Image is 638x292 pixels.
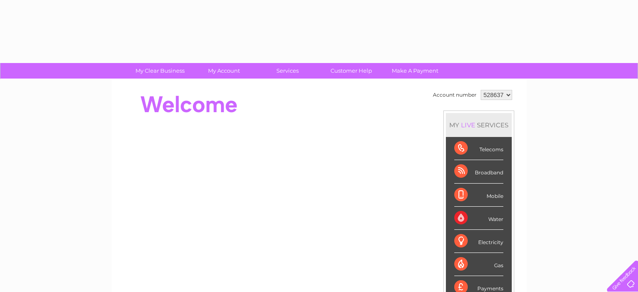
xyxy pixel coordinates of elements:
[454,253,503,276] div: Gas
[446,113,512,137] div: MY SERVICES
[454,184,503,207] div: Mobile
[454,207,503,230] div: Water
[454,230,503,253] div: Electricity
[317,63,386,79] a: Customer Help
[253,63,322,79] a: Services
[454,160,503,183] div: Broadband
[431,88,479,102] td: Account number
[125,63,195,79] a: My Clear Business
[380,63,450,79] a: Make A Payment
[454,137,503,160] div: Telecoms
[189,63,258,79] a: My Account
[459,121,477,129] div: LIVE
